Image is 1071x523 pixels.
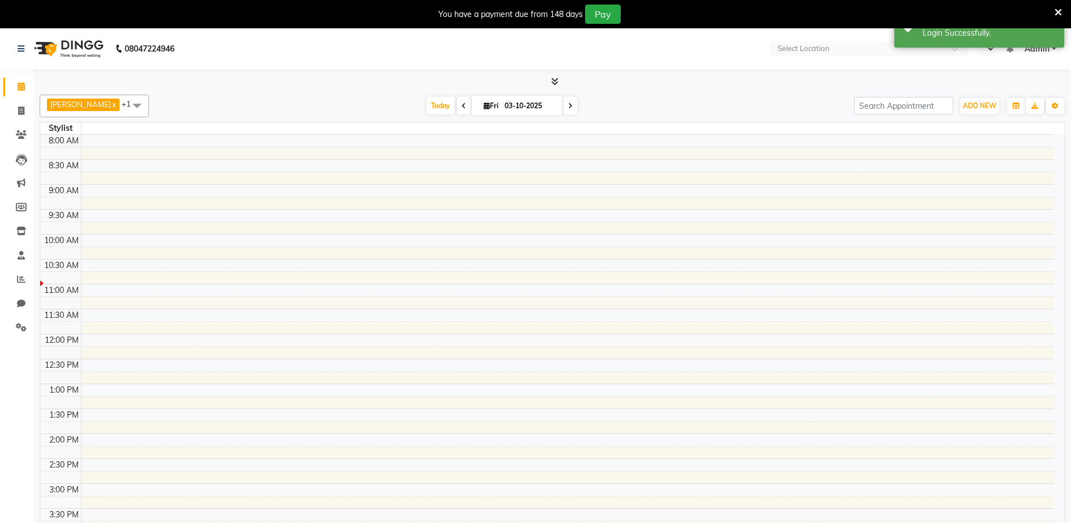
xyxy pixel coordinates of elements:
[481,101,501,110] span: Fri
[46,185,81,197] div: 9:00 AM
[42,359,81,371] div: 12:30 PM
[778,43,830,54] div: Select Location
[125,33,174,65] b: 08047224946
[963,101,996,110] span: ADD NEW
[46,210,81,222] div: 9:30 AM
[111,100,116,109] a: x
[50,100,111,109] span: [PERSON_NAME]
[46,160,81,172] div: 8:30 AM
[122,99,139,108] span: +1
[1025,43,1049,55] span: Admin
[42,284,81,296] div: 11:00 AM
[854,97,953,114] input: Search Appointment
[42,235,81,246] div: 10:00 AM
[923,27,1056,39] div: Login Successfully.
[960,98,999,114] button: ADD NEW
[426,97,455,114] span: Today
[42,334,81,346] div: 12:00 PM
[47,459,81,471] div: 2:30 PM
[501,97,558,114] input: 2025-10-03
[47,409,81,421] div: 1:30 PM
[47,434,81,446] div: 2:00 PM
[46,135,81,147] div: 8:00 AM
[47,384,81,396] div: 1:00 PM
[585,5,621,24] button: Pay
[42,260,81,271] div: 10:30 AM
[47,484,81,496] div: 3:00 PM
[29,33,106,65] img: logo
[40,122,81,134] div: Stylist
[42,309,81,321] div: 11:30 AM
[47,509,81,521] div: 3:30 PM
[438,8,583,20] div: You have a payment due from 148 days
